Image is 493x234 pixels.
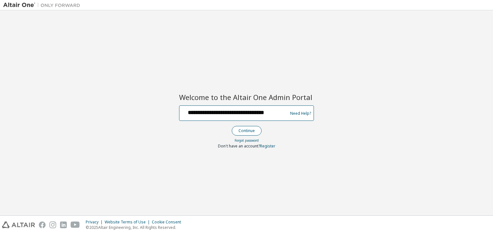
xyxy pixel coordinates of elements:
[235,138,259,143] a: Forgot password
[2,221,35,228] img: altair_logo.svg
[49,221,56,228] img: instagram.svg
[179,93,314,102] h2: Welcome to the Altair One Admin Portal
[232,126,262,136] button: Continue
[86,220,105,225] div: Privacy
[71,221,80,228] img: youtube.svg
[39,221,46,228] img: facebook.svg
[260,143,275,149] a: Register
[3,2,83,8] img: Altair One
[290,113,311,113] a: Need Help?
[218,143,260,149] span: Don't have an account?
[105,220,152,225] div: Website Terms of Use
[86,225,185,230] p: © 2025 Altair Engineering, Inc. All Rights Reserved.
[60,221,67,228] img: linkedin.svg
[152,220,185,225] div: Cookie Consent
